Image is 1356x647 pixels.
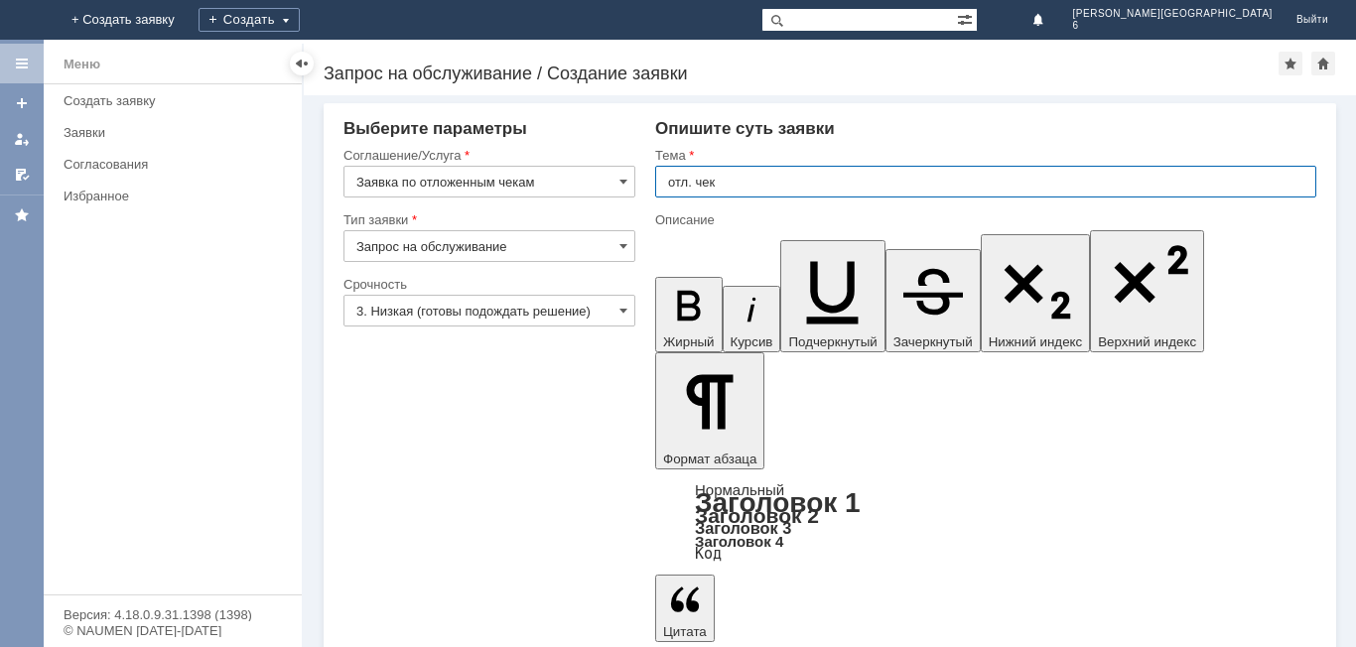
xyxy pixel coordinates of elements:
button: Формат абзаца [655,352,764,469]
span: Курсив [731,334,773,349]
div: Тип заявки [343,213,631,226]
button: Курсив [723,286,781,352]
span: Опишите суть заявки [655,119,835,138]
span: 6 [1073,20,1273,32]
div: Создать заявку [64,93,290,108]
div: Описание [655,213,1312,226]
div: Добавить в избранное [1279,52,1302,75]
div: Тема [655,149,1312,162]
div: Сделать домашней страницей [1311,52,1335,75]
a: Заголовок 4 [695,533,783,550]
a: Создать заявку [56,85,298,116]
a: Создать заявку [6,87,38,119]
div: Срочность [343,278,631,291]
div: Создать [199,8,300,32]
a: Заголовок 1 [695,487,861,518]
a: Мои согласования [6,159,38,191]
span: Жирный [663,334,715,349]
a: Заголовок 3 [695,519,791,537]
div: Формат абзаца [655,483,1316,561]
button: Жирный [655,277,723,352]
span: Подчеркнутый [788,334,877,349]
div: Соглашение/Услуга [343,149,631,162]
div: Заявки [64,125,290,140]
a: Согласования [56,149,298,180]
span: [PERSON_NAME][GEOGRAPHIC_DATA] [1073,8,1273,20]
span: Выберите параметры [343,119,527,138]
div: Скрыть меню [290,52,314,75]
a: Мои заявки [6,123,38,155]
a: Заявки [56,117,298,148]
span: Верхний индекс [1098,334,1196,349]
div: Меню [64,53,100,76]
button: Подчеркнутый [780,240,884,352]
a: Код [695,545,722,563]
div: Версия: 4.18.0.9.31.1398 (1398) [64,608,282,621]
button: Верхний индекс [1090,230,1204,352]
div: © NAUMEN [DATE]-[DATE] [64,624,282,637]
span: Нижний индекс [989,334,1083,349]
a: Нормальный [695,481,784,498]
button: Цитата [655,575,715,642]
span: Цитата [663,624,707,639]
span: Расширенный поиск [957,9,977,28]
div: Согласования [64,157,290,172]
button: Зачеркнутый [885,249,981,352]
a: Заголовок 2 [695,504,819,527]
button: Нижний индекс [981,234,1091,352]
span: Зачеркнутый [893,334,973,349]
span: Формат абзаца [663,452,756,466]
div: Избранное [64,189,268,203]
div: Запрос на обслуживание / Создание заявки [324,64,1279,83]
